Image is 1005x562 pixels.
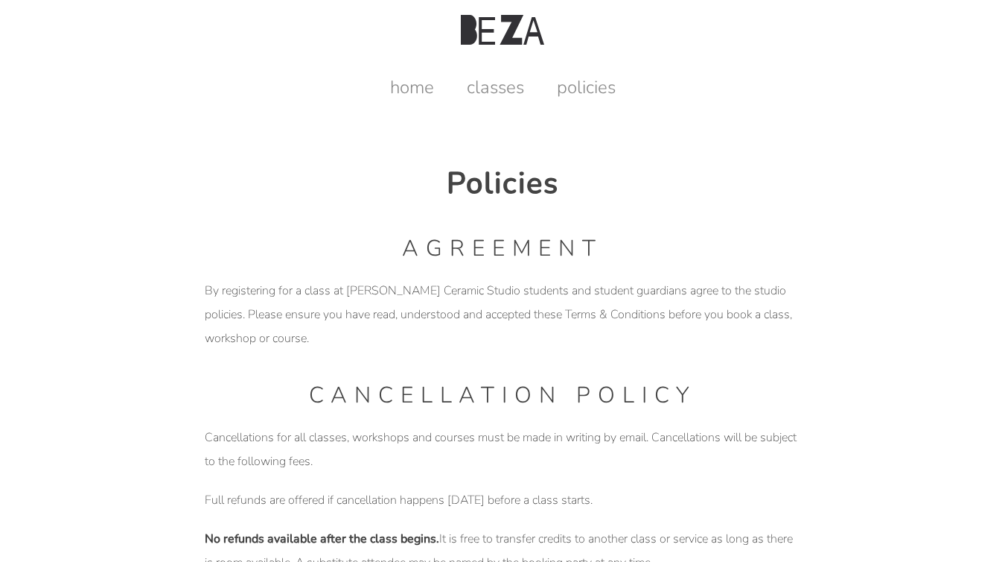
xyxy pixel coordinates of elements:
[375,75,449,99] a: home
[542,75,631,99] a: policies
[205,380,800,411] h1: CANCELLATION POLICY
[205,488,800,512] p: Full refunds are offered if cancellation happens [DATE] before a class starts.
[205,233,800,264] h1: AGREEMENT
[205,531,439,547] strong: No refunds available after the class begins.
[205,163,800,203] h2: Policies
[205,279,800,350] p: By registering for a class at [PERSON_NAME] Ceramic Studio students and student guardians agree t...
[461,15,544,45] img: Beza Studio Logo
[205,426,800,473] p: Cancellations for all classes, workshops and courses must be made in writing by email. Cancellati...
[452,75,539,99] a: classes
